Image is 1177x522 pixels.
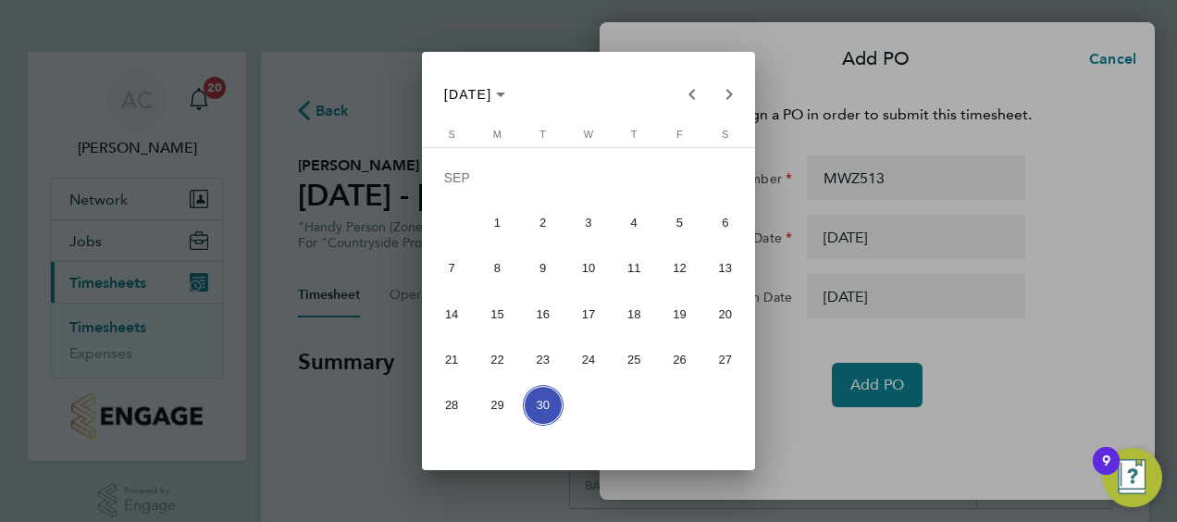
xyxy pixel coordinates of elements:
[520,245,565,291] button: September 9, 2025
[674,76,711,113] button: Previous month
[429,245,475,291] button: September 7, 2025
[475,245,520,291] button: September 8, 2025
[657,200,702,245] button: September 5, 2025
[568,339,609,379] span: 24
[722,129,728,140] span: S
[565,200,611,245] button: September 3, 2025
[705,248,746,289] span: 13
[477,339,517,379] span: 22
[612,337,657,382] button: September 25, 2025
[520,382,565,428] button: September 30, 2025
[676,129,683,140] span: F
[429,337,475,382] button: September 21, 2025
[659,293,700,334] span: 19
[520,200,565,245] button: September 2, 2025
[659,339,700,379] span: 26
[431,339,472,379] span: 21
[612,292,657,337] button: September 18, 2025
[539,129,546,140] span: T
[657,245,702,291] button: September 12, 2025
[659,203,700,243] span: 5
[631,129,638,140] span: T
[702,200,748,245] button: September 6, 2025
[568,293,609,334] span: 17
[584,129,593,140] span: W
[657,292,702,337] button: September 19, 2025
[705,293,746,334] span: 20
[523,339,564,379] span: 23
[568,203,609,243] span: 3
[565,292,611,337] button: September 17, 2025
[711,76,748,113] button: Next month
[429,292,475,337] button: September 14, 2025
[523,248,564,289] span: 9
[657,337,702,382] button: September 26, 2025
[520,337,565,382] button: September 23, 2025
[705,203,746,243] span: 6
[565,337,611,382] button: September 24, 2025
[568,248,609,289] span: 10
[523,385,564,426] span: 30
[523,203,564,243] span: 2
[523,293,564,334] span: 16
[448,129,454,140] span: S
[437,78,514,111] button: Choose month and year
[565,245,611,291] button: September 10, 2025
[613,203,654,243] span: 4
[613,339,654,379] span: 25
[702,292,748,337] button: September 20, 2025
[429,155,749,200] td: SEP
[475,337,520,382] button: September 22, 2025
[444,87,492,102] span: [DATE]
[477,248,517,289] span: 8
[612,245,657,291] button: September 11, 2025
[612,200,657,245] button: September 4, 2025
[475,200,520,245] button: September 1, 2025
[659,248,700,289] span: 12
[702,245,748,291] button: September 13, 2025
[477,385,517,426] span: 29
[493,129,502,140] span: M
[477,203,517,243] span: 1
[431,293,472,334] span: 14
[613,293,654,334] span: 18
[429,382,475,428] button: September 28, 2025
[702,337,748,382] button: September 27, 2025
[477,293,517,334] span: 15
[431,248,472,289] span: 7
[475,292,520,337] button: September 15, 2025
[705,339,746,379] span: 27
[520,292,565,337] button: September 16, 2025
[475,382,520,428] button: September 29, 2025
[1103,448,1162,507] button: Open Resource Center, 9 new notifications
[431,385,472,426] span: 28
[1102,461,1110,485] div: 9
[613,248,654,289] span: 11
